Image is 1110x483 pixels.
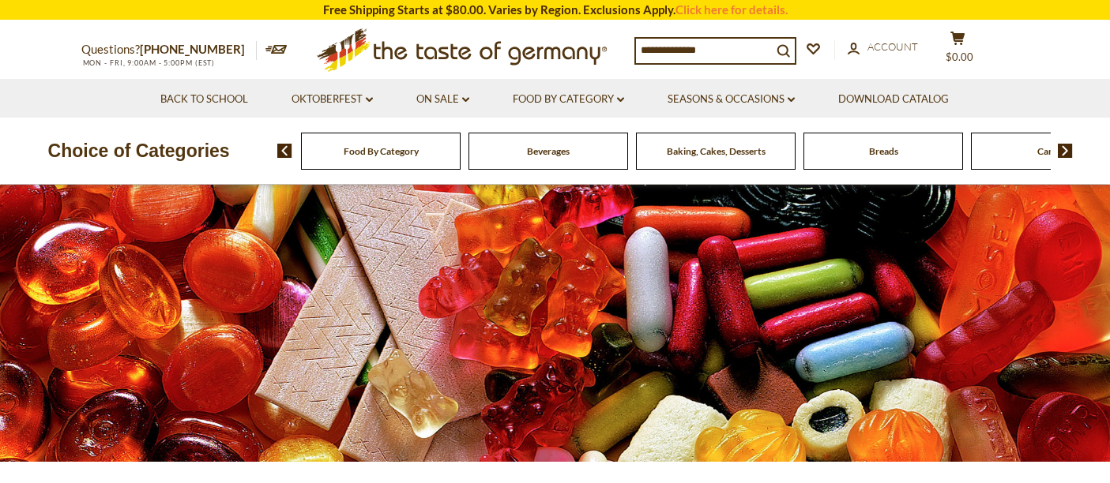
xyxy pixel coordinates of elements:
[344,145,419,157] a: Food By Category
[1037,145,1064,157] a: Candy
[848,39,918,56] a: Account
[140,42,245,56] a: [PHONE_NUMBER]
[946,51,973,63] span: $0.00
[513,91,624,108] a: Food By Category
[292,91,373,108] a: Oktoberfest
[160,91,248,108] a: Back to School
[675,2,788,17] a: Click here for details.
[277,144,292,158] img: previous arrow
[838,91,949,108] a: Download Catalog
[867,40,918,53] span: Account
[81,39,257,60] p: Questions?
[869,145,898,157] a: Breads
[1058,144,1073,158] img: next arrow
[81,58,216,67] span: MON - FRI, 9:00AM - 5:00PM (EST)
[668,91,795,108] a: Seasons & Occasions
[935,31,982,70] button: $0.00
[416,91,469,108] a: On Sale
[527,145,570,157] a: Beverages
[667,145,766,157] a: Baking, Cakes, Desserts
